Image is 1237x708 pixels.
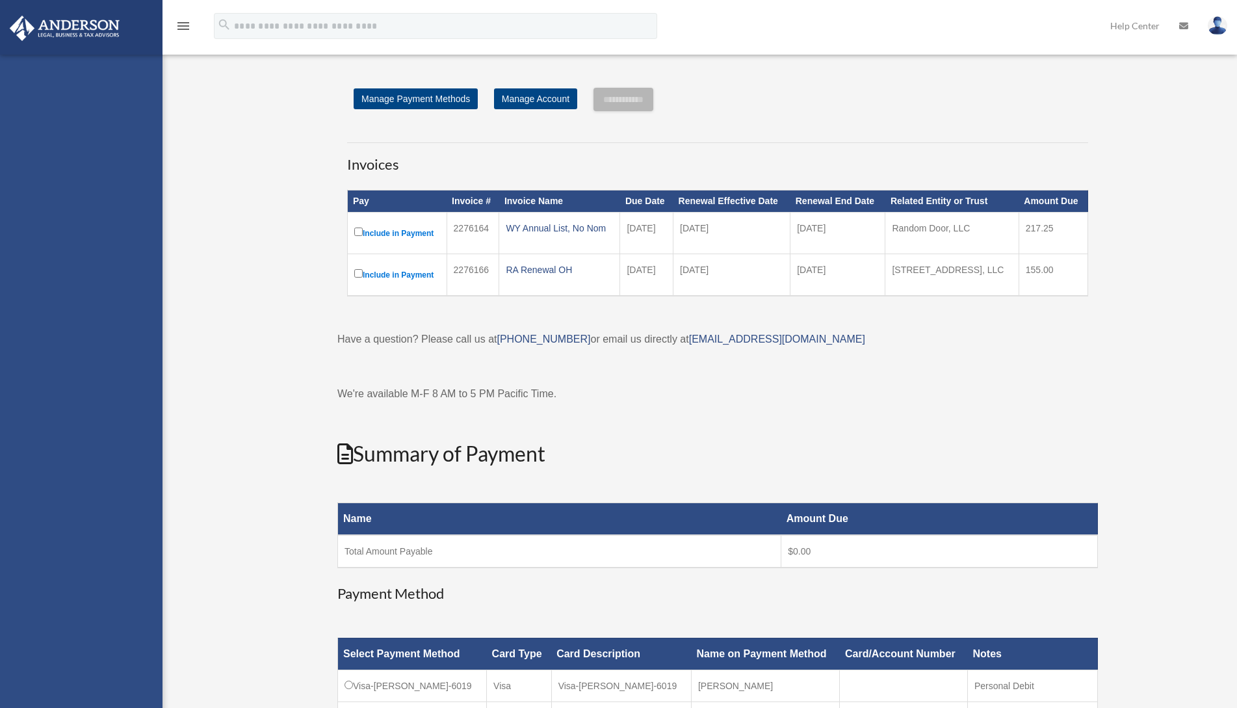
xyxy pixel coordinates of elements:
[338,638,487,670] th: Select Payment Method
[1019,190,1087,213] th: Amount Due
[551,670,691,701] td: Visa-[PERSON_NAME]-6019
[6,16,124,41] img: Anderson Advisors Platinum Portal
[790,190,885,213] th: Renewal End Date
[354,267,440,283] label: Include in Payment
[176,18,191,34] i: menu
[217,18,231,32] i: search
[354,228,363,236] input: Include in Payment
[620,213,673,254] td: [DATE]
[447,254,499,296] td: 2276166
[673,190,790,213] th: Renewal Effective Date
[689,334,865,345] a: [EMAIL_ADDRESS][DOMAIN_NAME]
[338,503,781,536] th: Name
[497,334,590,345] a: [PHONE_NUMBER]
[885,213,1019,254] td: Random Door, LLC
[499,190,620,213] th: Invoice Name
[506,261,613,279] div: RA Renewal OH
[967,638,1097,670] th: Notes
[176,23,191,34] a: menu
[337,439,1098,469] h2: Summary of Payment
[347,142,1088,175] h3: Invoices
[551,638,691,670] th: Card Description
[487,638,552,670] th: Card Type
[790,213,885,254] td: [DATE]
[506,219,613,237] div: WY Annual List, No Nom
[487,670,552,701] td: Visa
[790,254,885,296] td: [DATE]
[1019,213,1087,254] td: 217.25
[354,225,440,241] label: Include in Payment
[673,254,790,296] td: [DATE]
[494,88,577,109] a: Manage Account
[781,503,1098,536] th: Amount Due
[1019,254,1087,296] td: 155.00
[885,190,1019,213] th: Related Entity or Trust
[348,190,447,213] th: Pay
[354,269,363,278] input: Include in Payment
[337,584,1098,604] h3: Payment Method
[691,670,839,701] td: [PERSON_NAME]
[338,535,781,568] td: Total Amount Payable
[840,638,968,670] th: Card/Account Number
[338,670,487,701] td: Visa-[PERSON_NAME]-6019
[447,213,499,254] td: 2276164
[354,88,478,109] a: Manage Payment Methods
[673,213,790,254] td: [DATE]
[1208,16,1227,35] img: User Pic
[337,385,1098,403] p: We're available M-F 8 AM to 5 PM Pacific Time.
[781,535,1098,568] td: $0.00
[337,330,1098,348] p: Have a question? Please call us at or email us directly at
[691,638,839,670] th: Name on Payment Method
[885,254,1019,296] td: [STREET_ADDRESS], LLC
[967,670,1097,701] td: Personal Debit
[620,254,673,296] td: [DATE]
[447,190,499,213] th: Invoice #
[620,190,673,213] th: Due Date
